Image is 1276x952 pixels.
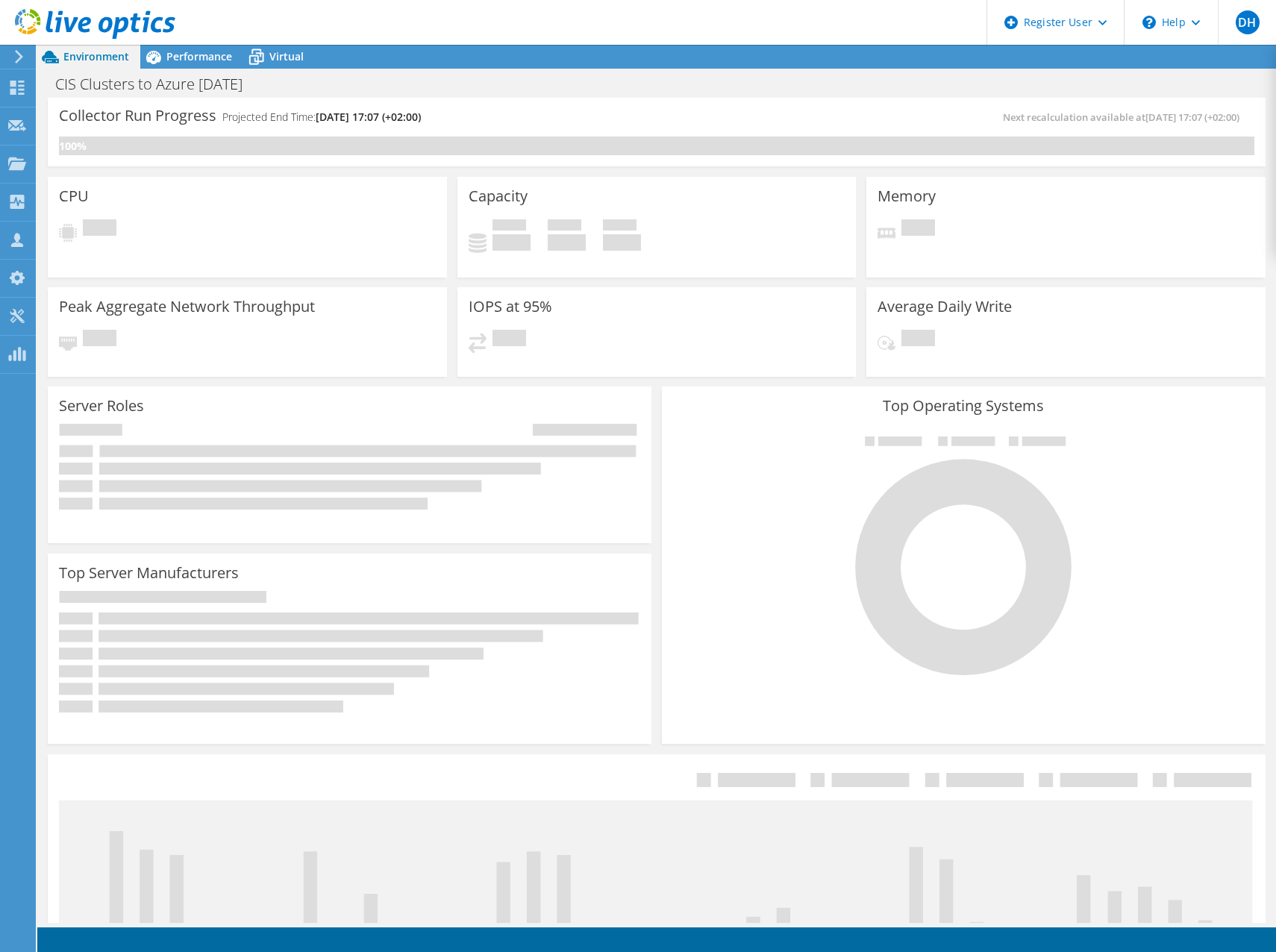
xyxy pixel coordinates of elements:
span: Pending [492,330,526,350]
span: Pending [901,219,935,239]
h3: Peak Aggregate Network Throughput [59,298,315,315]
h1: CIS Clusters to Azure [DATE] [49,76,266,93]
h3: IOPS at 95% [469,298,552,315]
span: DH [1236,10,1260,34]
span: Performance [166,49,232,63]
span: [DATE] 17:07 (+02:00) [316,110,421,124]
span: Pending [83,219,116,239]
h4: 0 GiB [603,234,641,251]
h3: Server Roles [59,398,144,414]
h3: Top Server Manufacturers [59,565,239,581]
h4: Projected End Time: [222,109,421,125]
h3: Memory [878,188,936,204]
span: Pending [901,330,935,350]
h3: Capacity [469,188,528,204]
span: Used [492,219,526,234]
h3: CPU [59,188,89,204]
span: Environment [63,49,129,63]
span: Pending [83,330,116,350]
span: [DATE] 17:07 (+02:00) [1145,110,1239,124]
svg: \n [1142,16,1156,29]
h4: 0 GiB [548,234,586,251]
span: Free [548,219,581,234]
span: Virtual [269,49,304,63]
h4: 0 GiB [492,234,531,251]
span: Total [603,219,637,234]
h3: Average Daily Write [878,298,1012,315]
span: Next recalculation available at [1003,110,1247,124]
h3: Top Operating Systems [673,398,1254,414]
